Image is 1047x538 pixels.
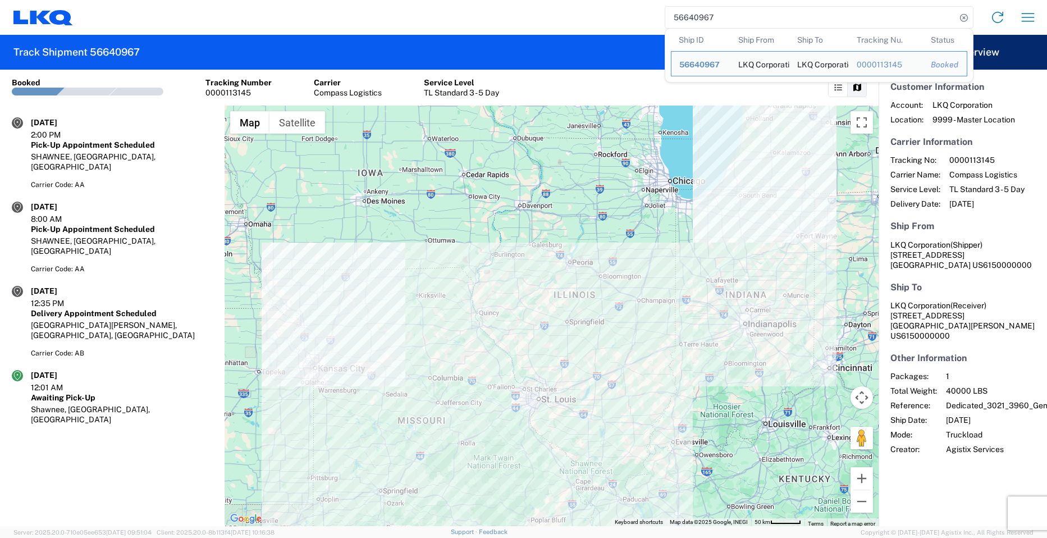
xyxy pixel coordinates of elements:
th: Ship ID [671,29,730,51]
a: Feedback [479,528,508,535]
span: [DATE] 09:51:04 [106,529,152,536]
span: Reference: [890,400,937,411]
span: TL Standard 3 - 5 Day [949,184,1025,194]
div: Booked [12,77,40,88]
th: Ship From [730,29,790,51]
span: Mode: [890,430,937,440]
div: Booked [931,60,959,70]
div: 0000113145 [205,88,272,98]
address: [GEOGRAPHIC_DATA] US [890,240,1035,270]
span: Account: [890,100,923,110]
div: Tracking Number [205,77,272,88]
div: [DATE] [31,286,87,296]
button: Zoom out [851,490,873,513]
a: Report a map error [830,521,875,527]
h5: Other Information [890,353,1035,363]
div: Carrier Code: AB [31,348,213,358]
span: 9999 - Master Location [932,115,1015,125]
span: Server: 2025.20.0-710e05ee653 [13,529,152,536]
input: Shipment, tracking or reference number [665,7,956,28]
span: Carrier Name: [890,170,940,180]
h2: Track Shipment 56640967 [13,45,140,59]
div: Service Level [424,77,499,88]
button: Zoom in [851,467,873,490]
div: Carrier Code: AA [31,180,213,190]
div: Pick-Up Appointment Scheduled [31,140,213,150]
img: Google [227,512,264,526]
span: 6150000000 [901,331,950,340]
th: Ship To [789,29,849,51]
a: Terms [808,521,824,527]
div: TL Standard 3 - 5 Day [424,88,499,98]
div: 12:01 AM [31,382,87,393]
a: Support [451,528,479,535]
div: 2:00 PM [31,130,87,140]
span: Location: [890,115,923,125]
div: 56640967 [679,60,723,70]
button: Show satellite imagery [269,111,325,134]
button: Toggle fullscreen view [851,111,873,134]
button: Map camera controls [851,386,873,409]
div: [DATE] [31,370,87,380]
div: Carrier Code: AA [31,264,213,274]
div: [DATE] [31,202,87,212]
span: 56640967 [679,60,720,69]
span: Total Weight: [890,386,937,396]
div: Awaiting Pick-Up [31,393,213,403]
span: Compass Logistics [949,170,1025,180]
div: Delivery Appointment Scheduled [31,308,213,318]
span: LKQ Corporation [STREET_ADDRESS] [890,301,986,320]
span: Service Level: [890,184,940,194]
span: Ship Date: [890,415,937,425]
span: Creator: [890,444,937,454]
h5: Ship To [890,282,1035,293]
span: Packages: [890,371,937,381]
th: Status [923,29,967,51]
span: LKQ Corporation [932,100,1015,110]
span: (Shipper) [950,240,982,249]
span: [DATE] 10:16:38 [231,529,275,536]
div: [DATE] [31,117,87,127]
span: Delivery Date: [890,199,940,209]
button: Keyboard shortcuts [615,518,663,526]
div: 12:35 PM [31,298,87,308]
h5: Customer Information [890,81,1035,92]
span: 50 km [755,519,770,525]
div: SHAWNEE, [GEOGRAPHIC_DATA], [GEOGRAPHIC_DATA] [31,236,213,256]
span: [STREET_ADDRESS] [890,250,964,259]
div: Compass Logistics [314,88,382,98]
div: SHAWNEE, [GEOGRAPHIC_DATA], [GEOGRAPHIC_DATA] [31,152,213,172]
span: [DATE] [949,199,1025,209]
div: LKQ Corporation [738,52,782,76]
table: Search Results [671,29,973,82]
button: Map Scale: 50 km per 51 pixels [751,518,804,526]
button: Show street map [230,111,269,134]
button: Drag Pegman onto the map to open Street View [851,427,873,449]
span: Copyright © [DATE]-[DATE] Agistix Inc., All Rights Reserved [861,527,1034,537]
div: Pick-Up Appointment Scheduled [31,224,213,234]
h5: Carrier Information [890,136,1035,147]
address: [GEOGRAPHIC_DATA][PERSON_NAME] US [890,300,1035,341]
span: Tracking No: [890,155,940,165]
th: Tracking Nu. [849,29,923,51]
span: 6150000000 [983,261,1032,270]
h5: Ship From [890,221,1035,231]
span: (Receiver) [950,301,986,310]
div: [GEOGRAPHIC_DATA][PERSON_NAME], [GEOGRAPHIC_DATA], [GEOGRAPHIC_DATA] [31,320,213,340]
div: 0000113145 [857,60,915,70]
div: LKQ Corporation [797,52,841,76]
a: Open this area in Google Maps (opens a new window) [227,512,264,526]
span: Client: 2025.20.0-8b113f4 [157,529,275,536]
span: Map data ©2025 Google, INEGI [670,519,748,525]
div: 8:00 AM [31,214,87,224]
span: 0000113145 [949,155,1025,165]
span: LKQ Corporation [890,240,950,249]
div: Shawnee, [GEOGRAPHIC_DATA], [GEOGRAPHIC_DATA] [31,404,213,425]
div: Carrier [314,77,382,88]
